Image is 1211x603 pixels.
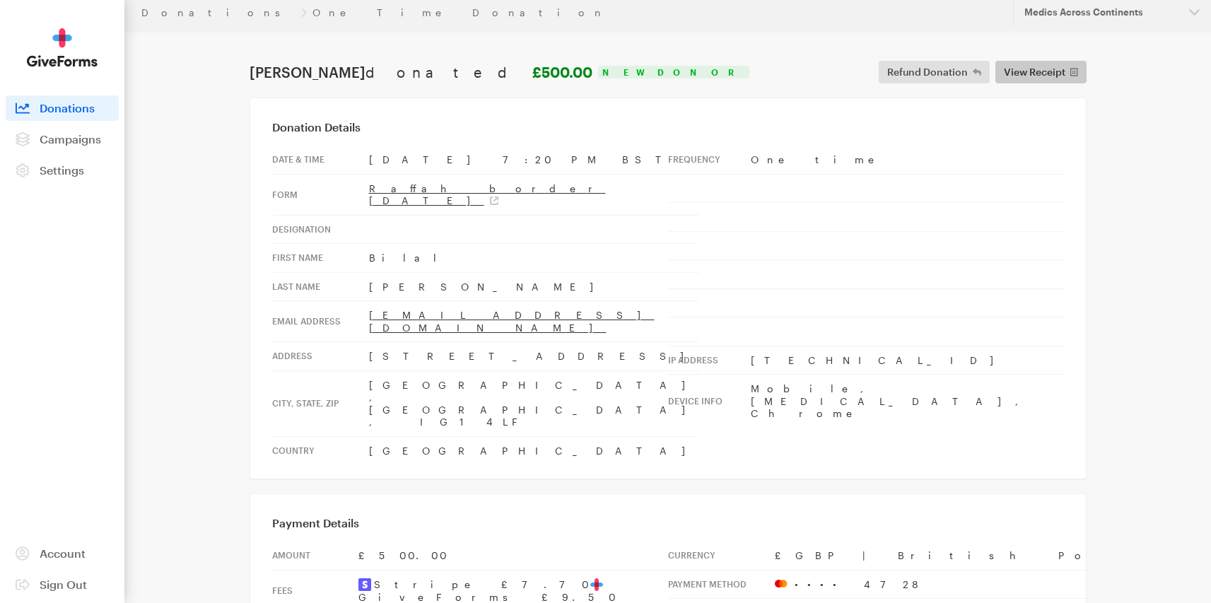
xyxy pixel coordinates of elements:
th: First Name [272,244,369,273]
div: New Donor [598,66,749,78]
td: [TECHNICAL_ID] [751,346,1064,375]
td: [DATE] 7:20 PM BST [369,146,699,174]
a: Account [6,541,119,566]
div: Medics Across Continents [1024,6,1178,18]
td: One time [751,146,1064,174]
td: We will in touch shortly! [394,186,817,232]
td: Bilal [369,244,699,273]
td: Mobile, [MEDICAL_DATA], Chrome [751,375,1064,428]
span: Campaigns [40,132,101,146]
a: Settings [6,158,119,183]
img: GiveForms [27,28,98,67]
a: Powered byGiveForms [547,505,664,515]
h3: Payment Details [272,516,1064,530]
td: [GEOGRAPHIC_DATA] , [GEOGRAPHIC_DATA] , IG1 4LF [369,370,699,436]
p: You have registered to travel with Medics Across Continents for travelling to [GEOGRAPHIC_DATA] t... [432,232,780,310]
img: MAC_LOGO.png [571,66,641,136]
td: Your gift receipt is attached [540,356,680,368]
span: Settings [40,163,84,177]
th: Payment Method [668,570,775,599]
th: Last Name [272,272,369,301]
th: Currency [668,541,775,570]
td: [STREET_ADDRESS] [369,342,699,371]
a: [DOMAIN_NAME] [570,456,642,465]
td: [PERSON_NAME] [369,272,699,301]
th: Device info [668,375,751,428]
img: favicon-aeed1a25926f1876c519c09abb28a859d2c37b09480cd79f99d23ee3a2171d47.svg [590,578,603,591]
img: stripe2-5d9aec7fb46365e6c7974577a8dae7ee9b23322d394d28ba5d52000e5e5e0903.svg [358,578,371,591]
a: Sign Out [6,572,119,597]
th: Address [272,342,369,371]
span: Donations [40,101,95,115]
a: Raffah border [DATE] [369,182,606,207]
th: Form [272,174,369,215]
th: IP address [668,346,751,375]
th: Country [272,436,369,464]
th: Designation [272,215,369,244]
a: Donations [141,7,296,18]
h3: Donation Details [272,120,1064,134]
th: Amount [272,541,358,570]
th: Email address [272,301,369,342]
span: donated [365,64,529,81]
h1: [PERSON_NAME] [250,64,592,81]
td: £500.00 [358,541,668,570]
span: Medics Across Continents [PERSON_NAME][GEOGRAPHIC_DATA]- Office 2 & 3, [STREET_ADDRESS][PERSON_NA... [417,414,794,465]
button: Refund Donation [879,61,990,83]
a: Campaigns [6,127,119,152]
th: City, state, zip [272,370,369,436]
a: Donations [6,95,119,121]
th: Date & time [272,146,369,174]
a: View Receipt [995,61,1087,83]
span: Account [40,546,86,560]
strong: £500.00 [532,64,592,81]
span: View Receipt [1004,64,1065,81]
a: [EMAIL_ADDRESS][DOMAIN_NAME] [369,309,655,334]
span: Sign Out [40,578,87,591]
td: [GEOGRAPHIC_DATA] [369,436,699,464]
span: Refund Donation [887,64,968,81]
th: Frequency [668,146,751,174]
